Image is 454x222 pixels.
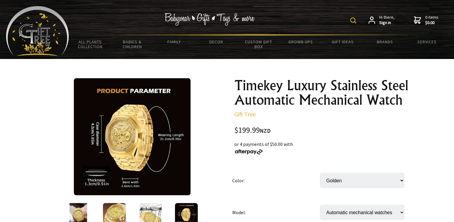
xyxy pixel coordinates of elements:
td: Color: [232,165,320,196]
h1: Timekey Luxury Stainless Steel Automatic Mechanical Watch [234,78,410,107]
a: All Plants Collection [69,35,111,53]
strong: $0.00 [425,20,438,26]
img: product search [350,17,356,23]
span: 0 items [425,14,438,25]
div: or 4 payments of $50.00 with [234,140,410,155]
img: Timekey Luxury Stainless Steel Automatic Mechanical Watch [74,78,191,195]
strong: Sign in [379,20,395,26]
a: Services [406,35,448,48]
span: Hi there, [379,15,395,25]
div: $199.99 [234,126,410,134]
a: Grown Ups [280,35,322,48]
a: Hi there,Sign in [368,15,395,25]
img: Babywear - Gifts - Toys & more [165,13,255,26]
img: Afterpay [234,149,263,155]
a: Gift Ideas [322,35,364,48]
a: 0 items$0.00 [414,15,438,25]
a: Family [153,35,195,48]
a: Custom Gift Box [237,35,279,53]
a: Brands [364,35,406,48]
a: Gift Tree [234,110,256,118]
img: Babyware - Gifts - Toys and more... [6,6,69,56]
span: NZD [260,127,271,134]
a: Babies & Children [111,35,153,53]
a: Decor [195,35,237,48]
